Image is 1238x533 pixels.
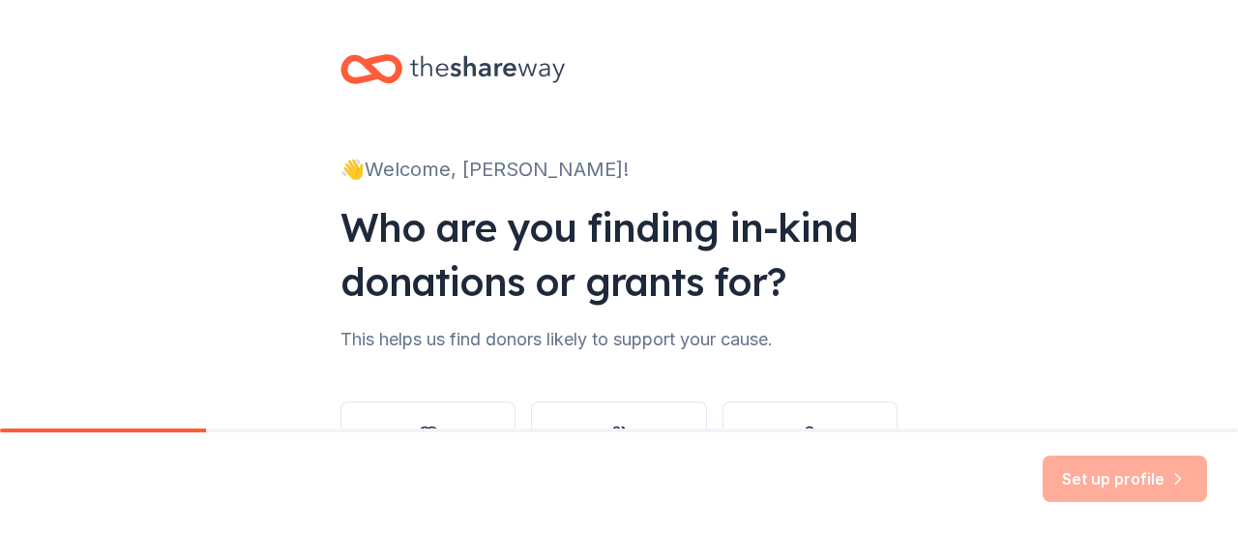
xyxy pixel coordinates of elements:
[340,401,516,494] button: Nonprofit
[340,324,898,355] div: This helps us find donors likely to support your cause.
[340,154,898,185] div: 👋 Welcome, [PERSON_NAME]!
[531,401,706,494] button: Other group
[340,200,898,309] div: Who are you finding in-kind donations or grants for?
[722,401,898,494] button: Individual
